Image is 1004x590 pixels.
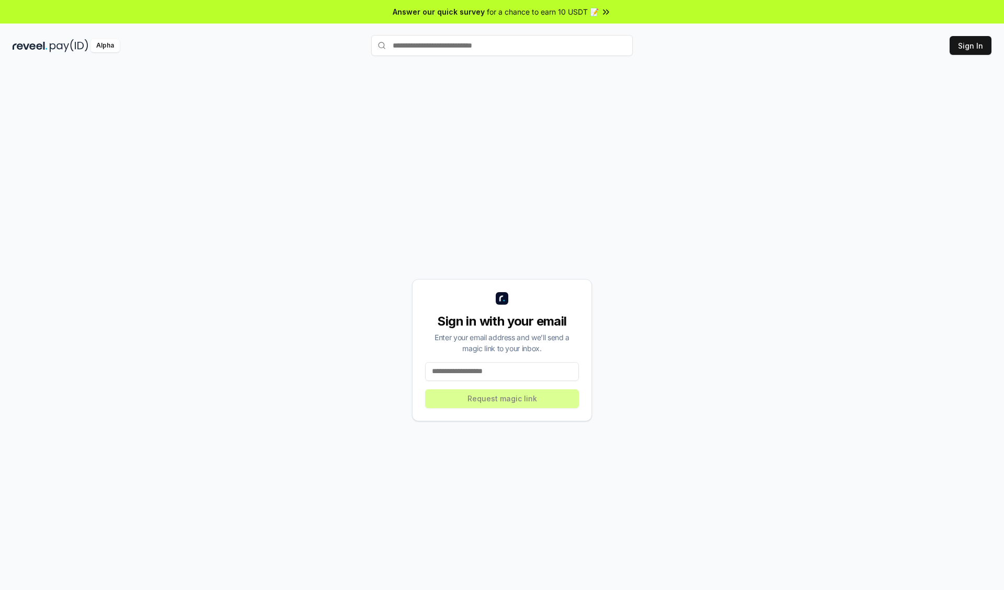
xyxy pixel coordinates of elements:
div: Sign in with your email [425,313,579,330]
div: Enter your email address and we’ll send a magic link to your inbox. [425,332,579,354]
img: pay_id [50,39,88,52]
button: Sign In [950,36,991,55]
div: Alpha [90,39,120,52]
img: logo_small [496,292,508,305]
span: for a chance to earn 10 USDT 📝 [487,6,599,17]
span: Answer our quick survey [393,6,485,17]
img: reveel_dark [13,39,48,52]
